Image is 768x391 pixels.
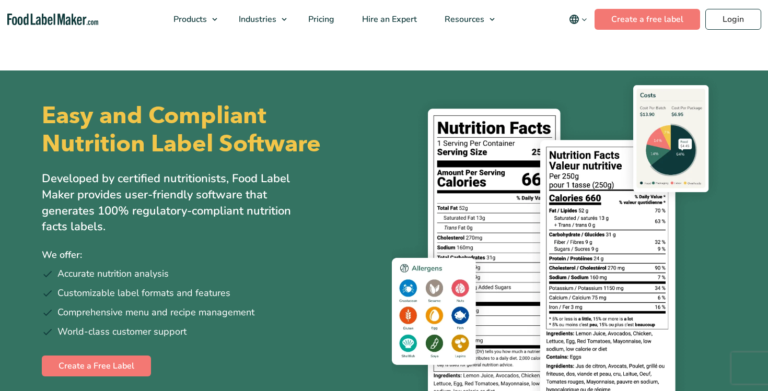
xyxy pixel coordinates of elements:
[42,171,313,235] p: Developed by certified nutritionists, Food Label Maker provides user-friendly software that gener...
[42,102,375,158] h1: Easy and Compliant Nutrition Label Software
[441,14,485,25] span: Resources
[705,9,761,30] a: Login
[170,14,208,25] span: Products
[236,14,277,25] span: Industries
[305,14,335,25] span: Pricing
[359,14,418,25] span: Hire an Expert
[595,9,700,30] a: Create a free label
[57,267,169,281] span: Accurate nutrition analysis
[57,286,230,300] span: Customizable label formats and features
[57,305,254,319] span: Comprehensive menu and recipe management
[57,325,187,339] span: World-class customer support
[42,356,151,376] a: Create a Free Label
[42,247,376,263] p: We offer:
